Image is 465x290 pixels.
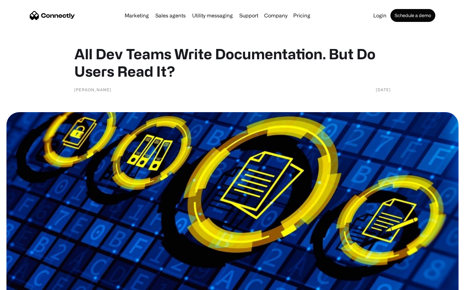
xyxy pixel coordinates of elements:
[264,11,287,20] div: Company
[122,13,151,18] a: Marketing
[390,9,435,22] a: Schedule a demo
[190,13,235,18] a: Utility messaging
[74,45,391,80] h1: All Dev Teams Write Documentation. But Do Users Read It?
[237,13,261,18] a: Support
[376,86,391,93] div: [DATE]
[6,279,39,288] aside: Language selected: English
[153,13,188,18] a: Sales agents
[291,13,313,18] a: Pricing
[74,86,111,93] div: [PERSON_NAME]
[371,13,389,18] a: Login
[13,279,39,288] ul: Language list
